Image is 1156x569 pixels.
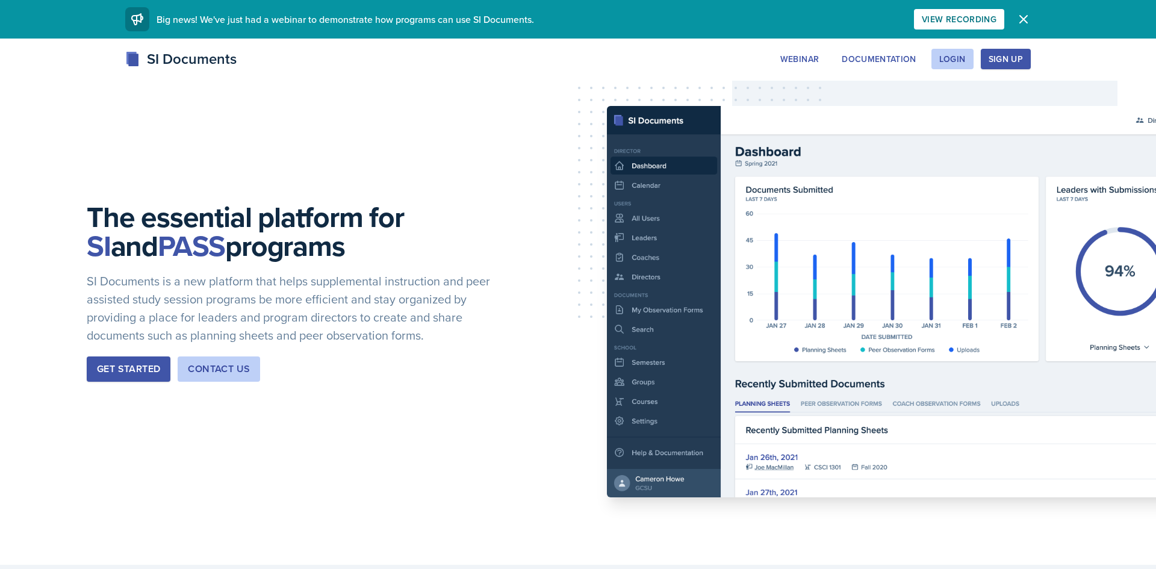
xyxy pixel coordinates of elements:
div: Webinar [780,54,819,64]
div: Login [939,54,966,64]
button: Contact Us [178,356,260,382]
div: SI Documents [125,48,237,70]
button: Webinar [772,49,827,69]
button: View Recording [914,9,1004,30]
div: Sign Up [989,54,1023,64]
div: View Recording [922,14,996,24]
div: Get Started [97,362,160,376]
button: Sign Up [981,49,1031,69]
div: Contact Us [188,362,250,376]
button: Documentation [834,49,924,69]
span: Big news! We've just had a webinar to demonstrate how programs can use SI Documents. [157,13,534,26]
button: Login [931,49,974,69]
div: Documentation [842,54,916,64]
button: Get Started [87,356,170,382]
